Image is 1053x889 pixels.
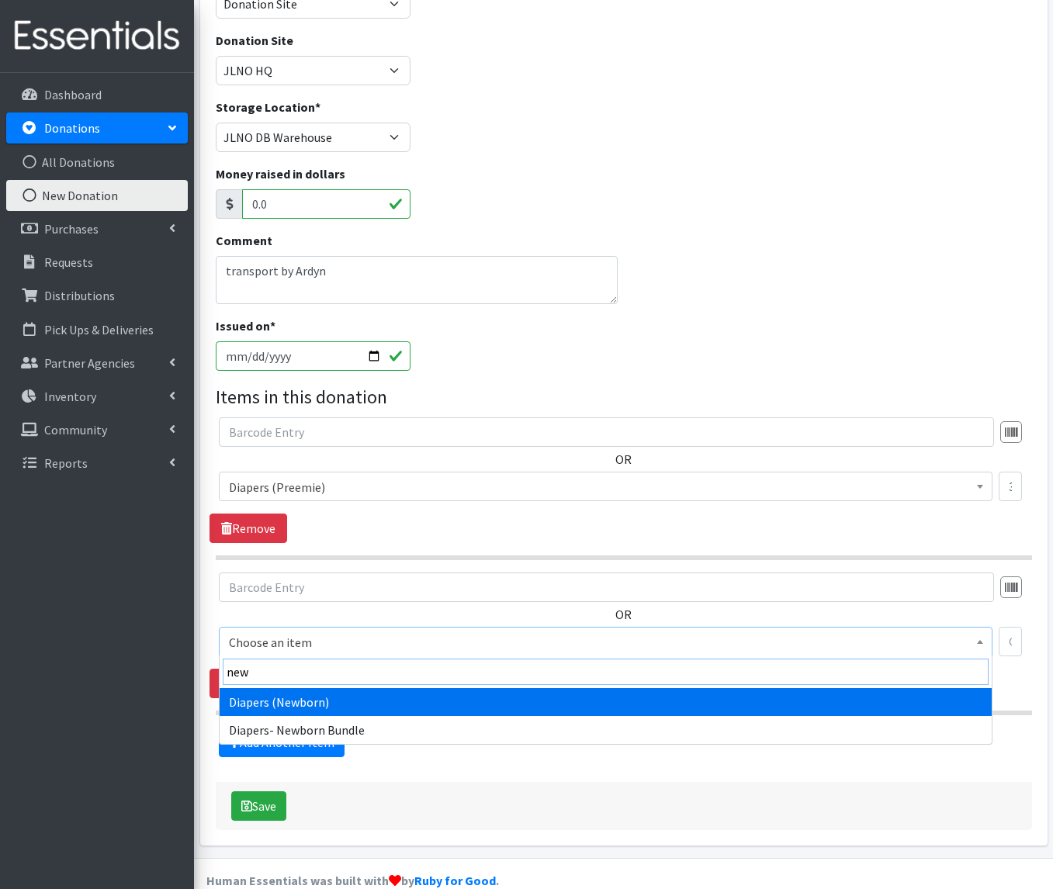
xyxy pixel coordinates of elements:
a: Remove [210,514,287,543]
span: Choose an item [219,627,992,656]
button: Save [231,791,286,821]
label: Issued on [216,317,275,335]
a: Pick Ups & Deliveries [6,314,188,345]
input: Barcode Entry [219,417,994,447]
a: Purchases [6,213,188,244]
label: Donation Site [216,31,293,50]
p: Requests [44,254,93,270]
li: Diapers (Newborn) [220,688,992,716]
a: Requests [6,247,188,278]
p: Dashboard [44,87,102,102]
p: Community [44,422,107,438]
strong: Human Essentials was built with by . [206,873,499,888]
p: Purchases [44,221,99,237]
a: Donations [6,112,188,144]
a: Partner Agencies [6,348,188,379]
p: Pick Ups & Deliveries [44,322,154,337]
a: Dashboard [6,79,188,110]
li: Diapers- Newborn Bundle [220,716,992,744]
input: Quantity [999,627,1022,656]
a: Community [6,414,188,445]
p: Partner Agencies [44,355,135,371]
p: Distributions [44,288,115,303]
a: New Donation [6,180,188,211]
p: Reports [44,455,88,471]
legend: Items in this donation [216,383,1032,411]
input: Barcode Entry [219,572,994,602]
span: Diapers (Preemie) [229,476,982,498]
input: Quantity [999,472,1022,501]
a: Reports [6,448,188,479]
abbr: required [270,318,275,334]
p: Donations [44,120,100,136]
img: HumanEssentials [6,10,188,62]
a: All Donations [6,147,188,178]
a: Distributions [6,280,188,311]
a: Inventory [6,381,188,412]
span: Diapers (Preemie) [219,472,992,501]
a: Ruby for Good [414,873,496,888]
p: Inventory [44,389,96,404]
a: Remove [210,669,287,698]
label: OR [615,605,632,624]
abbr: required [315,99,320,115]
label: Comment [216,231,272,250]
label: Storage Location [216,98,320,116]
label: OR [615,450,632,469]
span: Choose an item [229,631,982,653]
label: Money raised in dollars [216,164,345,183]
